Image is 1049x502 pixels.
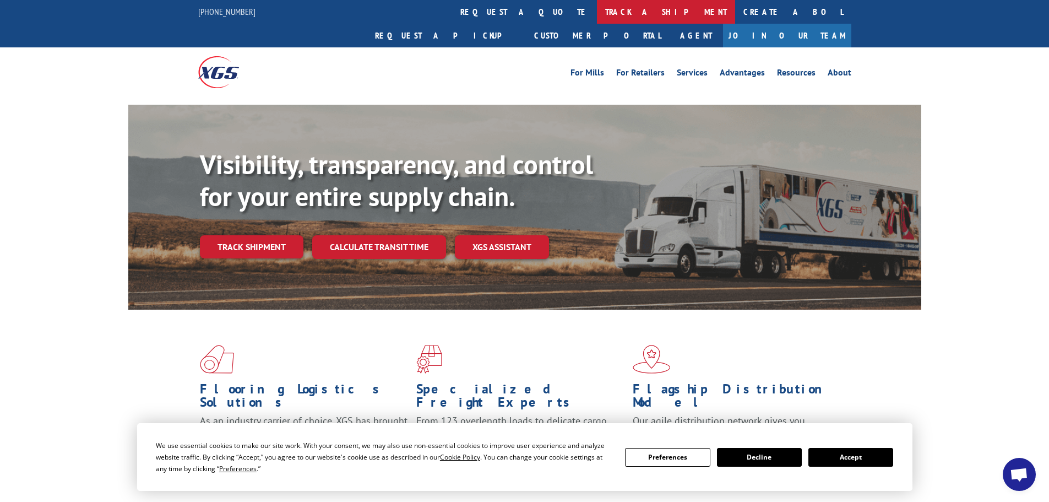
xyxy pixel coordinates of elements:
[440,452,480,462] span: Cookie Policy
[677,68,708,80] a: Services
[219,464,257,473] span: Preferences
[455,235,549,259] a: XGS ASSISTANT
[312,235,446,259] a: Calculate transit time
[416,345,442,374] img: xgs-icon-focused-on-flooring-red
[633,414,835,440] span: Our agile distribution network gives you nationwide inventory management on demand.
[526,24,669,47] a: Customer Portal
[416,414,624,463] p: From 123 overlength loads to delicate cargo, our experienced staff knows the best way to move you...
[616,68,665,80] a: For Retailers
[625,448,710,467] button: Preferences
[723,24,851,47] a: Join Our Team
[570,68,604,80] a: For Mills
[156,440,612,474] div: We use essential cookies to make our site work. With your consent, we may also use non-essential ...
[828,68,851,80] a: About
[1003,458,1036,491] div: Open chat
[416,382,624,414] h1: Specialized Freight Experts
[367,24,526,47] a: Request a pickup
[137,423,912,491] div: Cookie Consent Prompt
[198,6,256,17] a: [PHONE_NUMBER]
[200,345,234,374] img: xgs-icon-total-supply-chain-intelligence-red
[200,147,593,213] b: Visibility, transparency, and control for your entire supply chain.
[669,24,723,47] a: Agent
[808,448,893,467] button: Accept
[200,414,407,454] span: As an industry carrier of choice, XGS has brought innovation and dedication to flooring logistics...
[200,382,408,414] h1: Flooring Logistics Solutions
[720,68,765,80] a: Advantages
[633,382,841,414] h1: Flagship Distribution Model
[200,235,303,258] a: Track shipment
[777,68,816,80] a: Resources
[633,345,671,374] img: xgs-icon-flagship-distribution-model-red
[717,448,802,467] button: Decline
